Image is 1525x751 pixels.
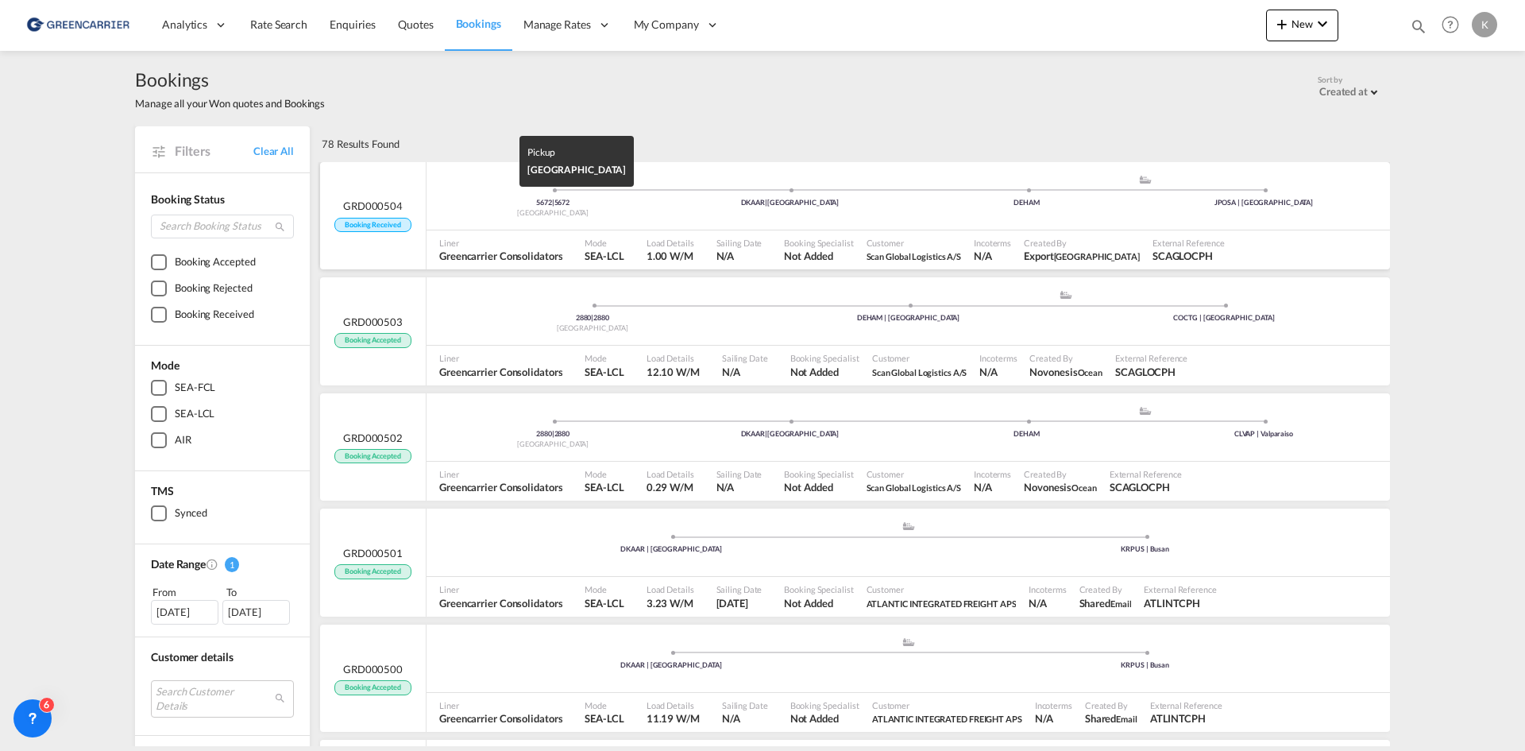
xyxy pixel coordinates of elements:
[322,126,399,161] div: 78 Results Found
[1410,17,1427,41] div: icon-magnify
[647,583,694,595] span: Load Details
[439,468,562,480] span: Liner
[790,365,859,379] span: Not Added
[536,198,554,207] span: 5672
[1035,699,1072,711] span: Incoterms
[899,638,918,646] md-icon: assets/icons/custom/ship-fill.svg
[585,468,624,480] span: Mode
[1024,480,1097,494] span: Novonesis Ocean
[274,221,286,233] md-icon: icon-magnify
[1056,291,1075,299] md-icon: assets/icons/custom/ship-fill.svg
[1136,407,1155,415] md-icon: assets/icons/custom/ship-fill.svg
[867,482,962,493] span: Scan Global Logistics A/S
[151,192,294,207] div: Booking Status
[1272,17,1332,30] span: New
[784,596,853,610] span: Not Added
[974,468,1011,480] span: Incoterms
[151,650,233,664] span: Customer details
[175,142,253,160] span: Filters
[647,352,700,364] span: Load Details
[867,251,962,261] span: Scan Global Logistics A/S
[523,17,591,33] span: Manage Rates
[585,699,624,711] span: Mode
[722,352,768,364] span: Sailing Date
[250,17,307,31] span: Rate Search
[576,313,594,322] span: 2880
[253,144,294,158] a: Clear All
[872,714,1022,724] span: ATLANTIC INTEGRATED FREIGHT APS
[1085,711,1137,726] span: Shared Email
[1079,596,1132,610] span: Shared Email
[225,584,295,600] div: To
[872,352,967,364] span: Customer
[320,509,1390,617] div: GRD000501 Booking Accepted assets/icons/custom/ship-fill.svgassets/icons/custom/roll-o-plane.svgP...
[1313,14,1332,33] md-icon: icon-chevron-down
[343,315,403,329] span: GRD000503
[1110,480,1182,494] span: SCAGLOCPH
[135,96,325,110] span: Manage all your Won quotes and Bookings
[439,480,562,494] span: Greencarrier Consolidators
[647,250,693,262] span: 1.00 W/M
[647,699,700,711] span: Load Details
[439,699,562,711] span: Liner
[1145,198,1382,208] div: JPOSA | [GEOGRAPHIC_DATA]
[175,406,214,422] div: SEA-LCL
[552,198,554,207] span: |
[206,558,218,571] md-icon: Created On
[434,660,909,671] div: DKAAR | [GEOGRAPHIC_DATA]
[722,699,768,711] span: Sailing Date
[162,17,207,33] span: Analytics
[867,468,962,480] span: Customer
[716,468,762,480] span: Sailing Date
[1152,237,1225,249] span: External Reference
[1136,176,1155,184] md-icon: assets/icons/custom/ship-fill.svg
[722,365,768,379] span: N/A
[974,480,992,494] div: N/A
[1115,352,1187,364] span: External Reference
[554,198,570,207] span: 5672
[591,313,593,322] span: |
[867,583,1017,595] span: Customer
[593,313,609,322] span: 2880
[1144,583,1216,595] span: External Reference
[151,358,180,372] span: Mode
[671,429,908,439] div: DKAAR [GEOGRAPHIC_DATA]
[175,254,255,270] div: Booking Accepted
[151,432,294,448] md-checkbox: AIR
[1266,10,1338,41] button: icon-plus 400-fgNewicon-chevron-down
[151,484,174,497] span: TMS
[439,711,562,726] span: Greencarrier Consolidators
[909,429,1145,439] div: DEHAM
[175,281,252,296] div: Booking Rejected
[872,699,1022,711] span: Customer
[647,237,694,249] span: Load Details
[151,649,294,665] div: Customer details
[585,596,624,610] span: SEA-LCL
[1319,85,1368,98] div: Created at
[1071,482,1097,493] span: Ocean
[979,352,1017,364] span: Incoterms
[765,429,767,438] span: |
[24,7,131,43] img: b0b18ec08afe11efb1d4932555f5f09d.png
[1029,365,1102,379] span: Novonesis Ocean
[334,564,411,579] span: Booking Accepted
[1318,74,1342,85] span: Sort by
[1066,313,1382,323] div: COCTG | [GEOGRAPHIC_DATA]
[585,480,624,494] span: SEA-LCL
[872,711,1022,726] span: ATLANTIC INTEGRATED FREIGHT APS
[151,192,225,206] span: Booking Status
[151,584,294,624] span: From To [DATE][DATE]
[439,352,562,364] span: Liner
[784,468,853,480] span: Booking Specialist
[1029,596,1047,610] div: N/A
[1035,711,1053,726] div: N/A
[320,625,1390,733] div: GRD000500 Booking Accepted assets/icons/custom/ship-fill.svgassets/icons/custom/roll-o-plane.svgP...
[585,249,624,263] span: SEA-LCL
[439,237,562,249] span: Liner
[1024,249,1140,263] span: Export Odense
[867,480,962,494] span: Scan Global Logistics A/S
[1144,596,1216,610] span: ATLINTCPH
[784,480,853,494] span: Not Added
[647,481,693,494] span: 0.29 W/M
[634,17,699,33] span: My Company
